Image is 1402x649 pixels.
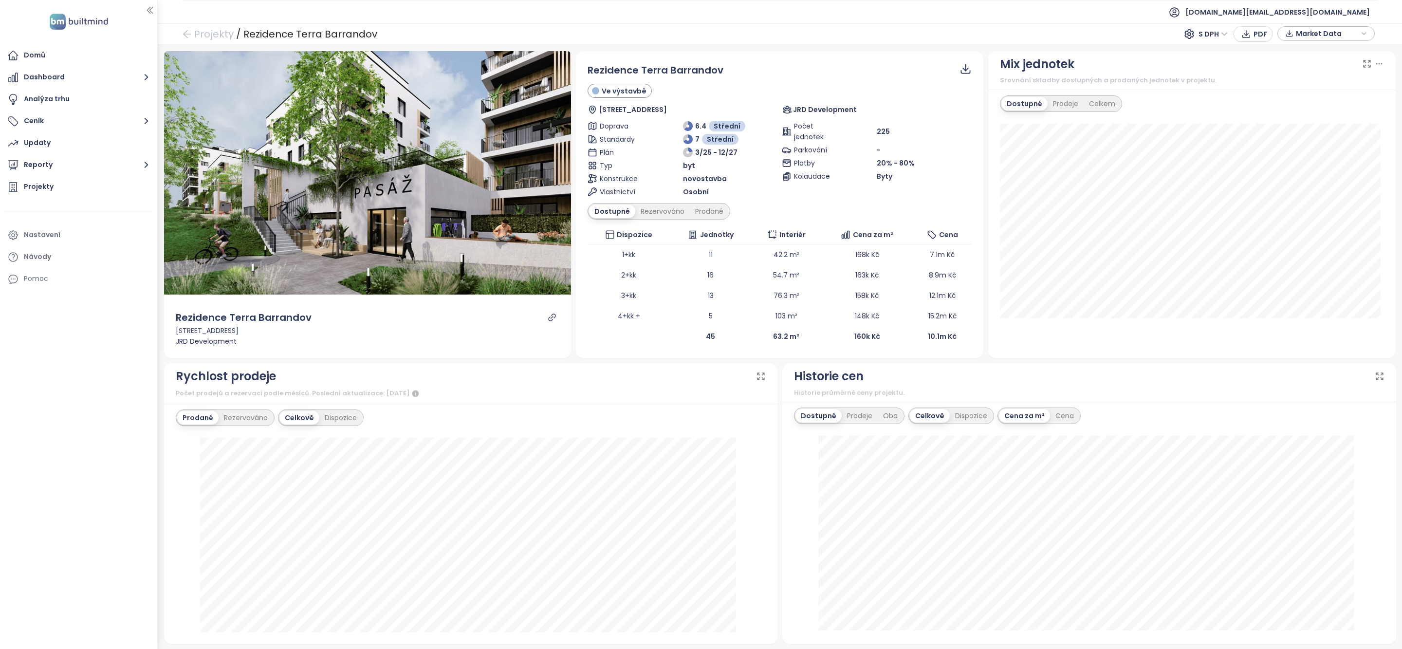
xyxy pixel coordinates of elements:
span: novostavba [683,173,727,184]
a: Updaty [5,133,152,153]
span: Typ [600,160,647,171]
span: Osobní [683,186,709,197]
div: Historie cen [794,367,864,386]
span: 7 [695,134,700,145]
div: Rezervováno [635,204,690,218]
span: 158k Kč [855,291,879,300]
span: 168k Kč [855,250,879,260]
img: logo [47,12,111,32]
div: Dostupné [1001,97,1048,111]
span: Dispozice [617,229,652,240]
div: Dispozice [950,409,993,423]
span: Vlastnictví [600,186,647,197]
span: Interiér [779,229,806,240]
div: / [236,25,241,43]
span: Střední [714,121,740,131]
div: Nastavení [24,229,60,241]
span: - [877,145,881,155]
span: Počet jednotek [794,121,842,142]
span: Cena za m² [853,229,893,240]
td: 13 [670,285,751,306]
span: byt [683,160,695,171]
span: Platby [794,158,842,168]
button: Reporty [5,155,152,175]
span: 12.1m Kč [929,291,956,300]
span: Doprava [600,121,647,131]
div: Pomoc [5,269,152,289]
span: [DOMAIN_NAME][EMAIL_ADDRESS][DOMAIN_NAME] [1185,0,1370,24]
span: 3/25 - 12/27 [695,147,738,158]
span: Kolaudace [794,171,842,182]
div: Mix jednotek [1000,55,1074,74]
td: 2+kk [588,265,670,285]
div: Updaty [24,137,51,149]
div: JRD Development [176,336,560,347]
td: 76.3 m² [751,285,821,306]
span: Konstrukce [600,173,647,184]
b: 45 [706,332,715,341]
button: Ceník [5,111,152,131]
div: Historie průměrné ceny projektu. [794,388,1384,398]
a: link [548,313,556,322]
a: arrow-left Projekty [182,25,234,43]
div: Celkově [279,411,319,425]
td: 103 m² [751,306,821,326]
span: PDF [1254,29,1267,39]
span: S DPH [1199,27,1228,41]
div: Domů [24,49,45,61]
span: JRD Development [793,104,857,115]
td: 4+kk + [588,306,670,326]
td: 42.2 m² [751,244,821,265]
span: 6.4 [695,121,706,131]
span: Rezidence Terra Barrandov [588,63,723,78]
div: Dostupné [795,409,842,423]
span: [STREET_ADDRESS] [599,104,667,115]
a: Domů [5,46,152,65]
span: arrow-left [182,29,192,39]
div: button [1283,26,1369,41]
span: 8.9m Kč [929,270,956,280]
span: Market Data [1296,26,1359,41]
span: 225 [877,126,890,137]
span: 7.1m Kč [930,250,955,260]
td: 11 [670,244,751,265]
div: Dispozice [319,411,362,425]
td: 54.7 m² [751,265,821,285]
div: Rezidence Terra Barrandov [243,25,377,43]
div: Pomoc [24,273,48,285]
div: Prodané [690,204,729,218]
span: Střední [707,134,734,145]
div: [STREET_ADDRESS] [176,325,560,336]
div: Prodeje [1048,97,1084,111]
span: Standardy [600,134,647,145]
span: Cena [939,229,958,240]
b: 63.2 m² [773,332,799,341]
span: Plán [600,147,647,158]
button: PDF [1234,26,1273,42]
td: 16 [670,265,751,285]
b: 10.1m Kč [928,332,957,341]
div: Celkově [910,409,950,423]
div: Rezidence Terra Barrandov [176,310,312,325]
a: Projekty [5,177,152,197]
div: Návody [24,251,51,263]
span: Byty [877,171,892,182]
a: Návody [5,247,152,267]
td: 1+kk [588,244,670,265]
a: Analýza trhu [5,90,152,109]
div: Rezervováno [219,411,273,425]
div: Analýza trhu [24,93,70,105]
span: Jednotky [700,229,734,240]
div: Srovnání skladby dostupných a prodaných jednotek v projektu. [1000,75,1384,85]
span: 15.2m Kč [928,311,957,321]
div: Cena [1050,409,1079,423]
div: Rychlost prodeje [176,367,276,386]
div: Oba [878,409,903,423]
a: Nastavení [5,225,152,245]
td: 5 [670,306,751,326]
div: Prodeje [842,409,878,423]
span: Parkování [794,145,842,155]
td: 3+kk [588,285,670,306]
div: Celkem [1084,97,1121,111]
